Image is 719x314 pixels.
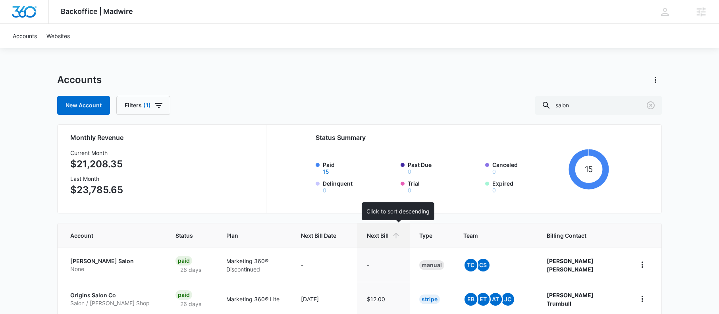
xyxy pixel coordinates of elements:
div: Paid [175,290,192,300]
h2: Status Summary [316,133,609,142]
span: (1) [143,103,151,108]
h2: Monthly Revenue [70,133,256,142]
button: Filters(1) [116,96,170,115]
td: - [357,248,410,282]
span: CS [477,259,490,271]
button: home [636,258,649,271]
tspan: 15 [584,164,593,174]
button: Paid [323,169,329,174]
label: Expired [492,179,565,193]
p: [PERSON_NAME] Salon [70,257,156,265]
div: Click to sort descending [362,202,434,220]
div: Manual [419,260,444,270]
span: ET [477,293,490,306]
p: 26 days [175,300,206,308]
button: Actions [649,74,662,86]
span: Backoffice | Madwire [61,7,133,16]
p: Marketing 360® Discontinued [226,257,282,273]
a: Origins Salon CoSalon / [PERSON_NAME] Shop [70,291,156,307]
span: EB [465,293,477,306]
td: - [291,248,357,282]
span: TC [465,259,477,271]
strong: [PERSON_NAME] Trumbull [547,292,594,307]
label: Past Due [408,161,481,174]
p: Marketing 360® Lite [226,295,282,303]
span: Type [419,231,433,240]
p: $21,208.35 [70,157,123,171]
a: Websites [42,24,75,48]
label: Paid [323,161,396,174]
a: New Account [57,96,110,115]
strong: [PERSON_NAME] [PERSON_NAME] [547,258,594,273]
span: Status [175,231,196,240]
span: JC [501,293,514,306]
p: None [70,265,156,273]
div: Stripe [419,295,440,304]
div: Paid [175,256,192,266]
label: Delinquent [323,179,396,193]
span: Billing Contact [547,231,617,240]
label: Trial [408,179,481,193]
p: $23,785.65 [70,183,123,197]
span: Team [463,231,516,240]
span: Next Bill [367,231,389,240]
span: Plan [226,231,282,240]
h1: Accounts [57,74,102,86]
button: home [636,293,649,305]
span: Next Bill Date [301,231,336,240]
button: Clear [644,99,657,112]
span: AT [489,293,502,306]
a: Accounts [8,24,42,48]
p: Origins Salon Co [70,291,156,299]
input: Search [535,96,662,115]
span: Account [70,231,145,240]
label: Canceled [492,161,565,174]
p: Salon / [PERSON_NAME] Shop [70,299,156,307]
h3: Current Month [70,149,123,157]
p: 26 days [175,266,206,274]
a: [PERSON_NAME] SalonNone [70,257,156,273]
h3: Last Month [70,174,123,183]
